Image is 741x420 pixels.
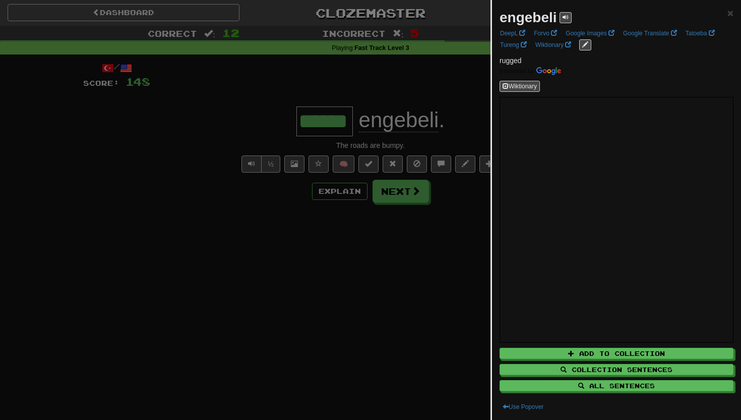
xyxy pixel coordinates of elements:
[500,57,522,65] span: rugged
[500,401,546,412] button: Use Popover
[532,39,574,50] a: Wiktionary
[500,81,540,92] button: Wiktionary
[579,39,591,50] button: edit links
[497,28,528,39] a: DeepL
[531,28,560,39] a: Forvo
[497,39,530,50] a: Tureng
[620,28,680,39] a: Google Translate
[500,380,733,391] button: All Sentences
[727,7,733,19] span: ×
[500,67,561,75] img: Color short
[727,8,733,18] button: Close
[500,348,733,359] button: Add to Collection
[683,28,718,39] a: Tatoeba
[500,10,557,25] strong: engebeli
[563,28,618,39] a: Google Images
[500,364,733,375] button: Collection Sentences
